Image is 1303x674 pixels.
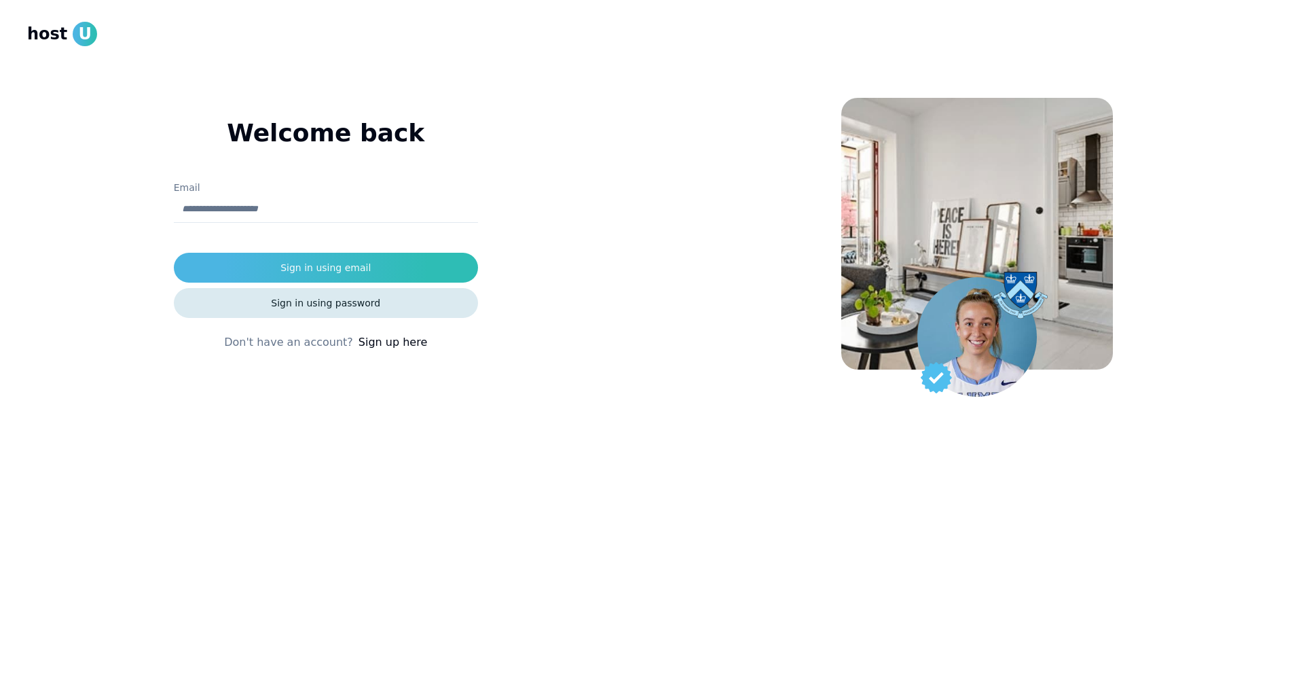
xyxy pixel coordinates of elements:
img: Columbia university [993,272,1048,319]
img: House Background [841,98,1113,370]
button: Sign in using password [174,288,478,318]
h1: Welcome back [174,120,478,147]
span: Don't have an account? [224,334,353,351]
div: Sign in using email [280,261,371,274]
a: hostU [27,22,97,46]
label: Email [174,182,200,193]
span: U [73,22,97,46]
img: Student [917,277,1037,397]
button: Sign in using email [174,253,478,283]
a: Sign up here [359,334,427,351]
span: host [27,23,67,45]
